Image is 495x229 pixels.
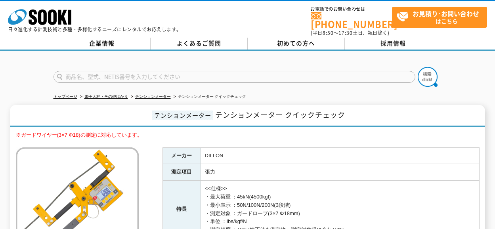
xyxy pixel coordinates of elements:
[338,29,353,36] span: 17:30
[277,39,315,48] span: 初めての方へ
[54,38,151,50] a: 企業情報
[84,94,128,99] a: 電子天秤・その他はかり
[152,111,213,120] span: テンションメーター
[215,109,345,120] span: テンションメーター クイックチェック
[248,38,345,50] a: 初めての方へ
[172,93,247,101] li: テンションメーター クイックチェック
[8,27,182,32] p: 日々進化する計測技術と多種・多様化するニーズにレンタルでお応えします。
[396,7,487,27] span: はこちら
[135,94,171,99] a: テンションメーター
[54,94,77,99] a: トップページ
[418,67,438,87] img: btn_search.png
[413,9,479,18] strong: お見積り･お問い合わせ
[323,29,334,36] span: 8:50
[162,164,201,181] th: 測定項目
[201,147,479,164] td: DILLON
[151,38,248,50] a: よくあるご質問
[16,132,142,138] span: ※ガードワイヤー(3×7 Φ18)の測定に対応しています。
[311,12,392,29] a: [PHONE_NUMBER]
[311,7,392,11] span: お電話でのお問い合わせは
[54,71,415,83] input: 商品名、型式、NETIS番号を入力してください
[392,7,487,28] a: お見積り･お問い合わせはこちら
[201,164,479,181] td: 張力
[311,29,389,36] span: (平日 ～ 土日、祝日除く)
[345,38,442,50] a: 採用情報
[162,147,201,164] th: メーカー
